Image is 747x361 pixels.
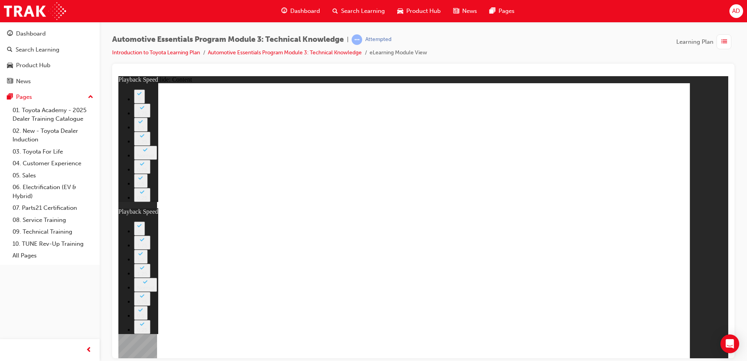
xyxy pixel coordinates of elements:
span: Product Hub [406,7,441,16]
a: 06. Electrification (EV & Hybrid) [9,181,97,202]
span: learningRecordVerb_ATTEMPT-icon [352,34,362,45]
span: Learning Plan [676,38,713,46]
a: 04. Customer Experience [9,157,97,170]
div: News [16,77,31,86]
span: car-icon [7,62,13,69]
span: up-icon [88,92,93,102]
button: AD [729,4,743,18]
span: news-icon [453,6,459,16]
div: Open Intercom Messenger [720,334,739,353]
span: Search Learning [341,7,385,16]
span: search-icon [7,46,13,54]
a: Dashboard [3,27,97,41]
span: search-icon [332,6,338,16]
a: car-iconProduct Hub [391,3,447,19]
span: guage-icon [281,6,287,16]
div: Pages [16,93,32,102]
a: 03. Toyota For Life [9,146,97,158]
span: news-icon [7,78,13,85]
a: All Pages [9,250,97,262]
a: search-iconSearch Learning [326,3,391,19]
span: pages-icon [7,94,13,101]
div: Product Hub [16,61,50,70]
span: pages-icon [490,6,495,16]
span: Dashboard [290,7,320,16]
a: 10. TUNE Rev-Up Training [9,238,97,250]
button: Pages [3,90,97,104]
a: 09. Technical Training [9,226,97,238]
span: guage-icon [7,30,13,38]
span: | [347,35,348,44]
span: list-icon [721,37,727,47]
a: Product Hub [3,58,97,73]
div: Search Learning [16,45,59,54]
a: guage-iconDashboard [275,3,326,19]
a: pages-iconPages [483,3,521,19]
a: 05. Sales [9,170,97,182]
a: news-iconNews [447,3,483,19]
div: Dashboard [16,29,46,38]
a: 01. Toyota Academy - 2025 Dealer Training Catalogue [9,104,97,125]
span: car-icon [397,6,403,16]
span: Pages [499,7,515,16]
button: DashboardSearch LearningProduct HubNews [3,25,97,90]
a: 07. Parts21 Certification [9,202,97,214]
span: AD [732,7,740,16]
img: Trak [4,2,66,20]
a: Introduction to Toyota Learning Plan [112,49,200,56]
span: prev-icon [86,345,92,355]
a: 08. Service Training [9,214,97,226]
span: News [462,7,477,16]
a: News [3,74,97,89]
div: Attempted [365,36,391,43]
li: eLearning Module View [370,48,427,57]
span: Automotive Essentials Program Module 3: Technical Knowledge [112,35,344,44]
a: Automotive Essentials Program Module 3: Technical Knowledge [208,49,362,56]
button: Learning Plan [676,34,734,49]
a: 02. New - Toyota Dealer Induction [9,125,97,146]
a: Search Learning [3,43,97,57]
